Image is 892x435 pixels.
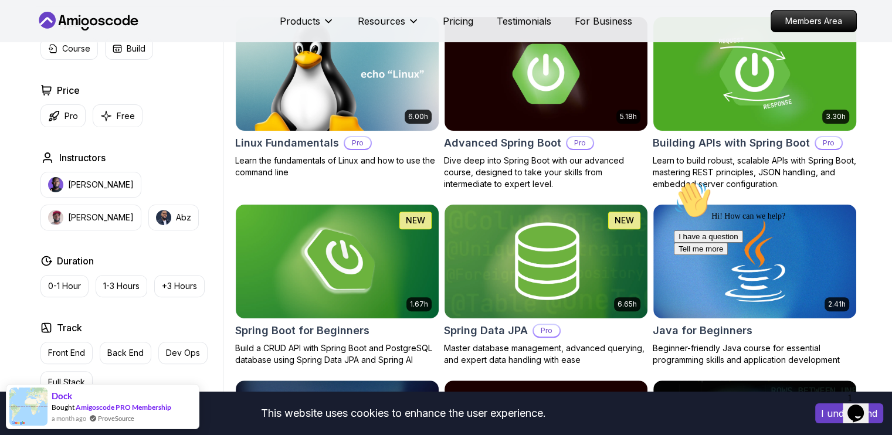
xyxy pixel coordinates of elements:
a: ProveSource [98,413,134,423]
img: Advanced Spring Boot card [445,17,647,131]
button: Pro [40,104,86,127]
p: Pro [345,137,371,149]
img: Java for Beginners card [653,205,856,318]
button: Products [280,14,334,38]
a: Spring Boot for Beginners card1.67hNEWSpring Boot for BeginnersBuild a CRUD API with Spring Boot ... [235,204,439,366]
img: instructor img [48,210,63,225]
h2: Duration [57,254,94,268]
h2: Track [57,321,82,335]
p: 1.67h [410,300,428,309]
p: Pro [65,110,78,122]
button: 0-1 Hour [40,275,89,297]
h2: Building APIs with Spring Boot [653,135,810,151]
button: instructor imgAbz [148,205,199,230]
p: 0-1 Hour [48,280,81,292]
button: Full Stack [40,371,93,393]
img: instructor img [156,210,171,225]
h2: Advanced Spring Boot [444,135,561,151]
button: +3 Hours [154,275,205,297]
h2: Instructors [59,151,106,165]
h2: Spring Boot for Beginners [235,322,369,339]
button: I have a question [5,54,74,66]
p: Build a CRUD API with Spring Boot and PostgreSQL database using Spring Data JPA and Spring AI [235,342,439,366]
button: instructor img[PERSON_NAME] [40,205,141,230]
p: NEW [406,215,425,226]
a: Java for Beginners card2.41hJava for BeginnersBeginner-friendly Java course for essential program... [653,204,857,366]
img: provesource social proof notification image [9,388,48,426]
a: Spring Data JPA card6.65hNEWSpring Data JPAProMaster database management, advanced querying, and ... [444,204,648,366]
p: Learn to build robust, scalable APIs with Spring Boot, mastering REST principles, JSON handling, ... [653,155,857,190]
h2: Linux Fundamentals [235,135,339,151]
p: Full Stack [48,376,85,388]
p: Resources [358,14,405,28]
p: Build [127,43,145,55]
a: Advanced Spring Boot card5.18hAdvanced Spring BootProDive deep into Spring Boot with our advanced... [444,16,648,190]
span: Bought [52,403,74,412]
iframe: chat widget [669,176,880,382]
p: +3 Hours [162,280,197,292]
p: 6.00h [408,112,428,121]
button: Build [105,38,153,60]
p: Dive deep into Spring Boot with our advanced course, designed to take your skills from intermedia... [444,155,648,190]
button: Front End [40,342,93,364]
img: Spring Boot for Beginners card [236,205,439,318]
a: Pricing [443,14,473,28]
p: Pro [567,137,593,149]
img: :wave: [5,5,42,42]
p: Pro [816,137,842,149]
div: 👋Hi! How can we help?I have a questionTell me more [5,5,216,79]
h2: Java for Beginners [653,322,752,339]
p: Dev Ops [166,347,200,359]
p: Abz [176,212,191,223]
button: Course [40,38,98,60]
p: Members Area [771,11,856,32]
p: Products [280,14,320,28]
p: Master database management, advanced querying, and expert data handling with ease [444,342,648,366]
p: 6.65h [618,300,637,309]
button: Dev Ops [158,342,208,364]
p: Learn the fundamentals of Linux and how to use the command line [235,155,439,178]
h2: Spring Data JPA [444,322,528,339]
a: Building APIs with Spring Boot card3.30hBuilding APIs with Spring BootProLearn to build robust, s... [653,16,857,190]
p: 1-3 Hours [103,280,140,292]
a: Amigoscode PRO Membership [76,403,171,412]
img: Linux Fundamentals card [236,17,439,131]
div: This website uses cookies to enhance the user experience. [9,400,798,426]
button: Back End [100,342,151,364]
a: Members Area [771,10,857,32]
p: Pro [534,325,559,337]
h2: Price [57,83,80,97]
iframe: chat widget [843,388,880,423]
img: Spring Data JPA card [445,205,647,318]
a: Testimonials [497,14,551,28]
a: For Business [575,14,632,28]
p: 5.18h [620,112,637,121]
span: Hi! How can we help? [5,35,116,44]
span: Dock [52,391,72,401]
a: Linux Fundamentals card6.00hLinux FundamentalsProLearn the fundamentals of Linux and how to use t... [235,16,439,178]
p: NEW [615,215,634,226]
button: Accept cookies [815,403,883,423]
button: 1-3 Hours [96,275,147,297]
p: Free [117,110,135,122]
button: Tell me more [5,66,59,79]
img: instructor img [48,177,63,192]
p: Front End [48,347,85,359]
p: Back End [107,347,144,359]
button: instructor img[PERSON_NAME] [40,172,141,198]
button: Resources [358,14,419,38]
button: Free [93,104,143,127]
span: a month ago [52,413,86,423]
p: [PERSON_NAME] [68,212,134,223]
p: Course [62,43,90,55]
p: Beginner-friendly Java course for essential programming skills and application development [653,342,857,366]
p: [PERSON_NAME] [68,179,134,191]
img: Building APIs with Spring Boot card [648,14,861,133]
p: 3.30h [826,112,846,121]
